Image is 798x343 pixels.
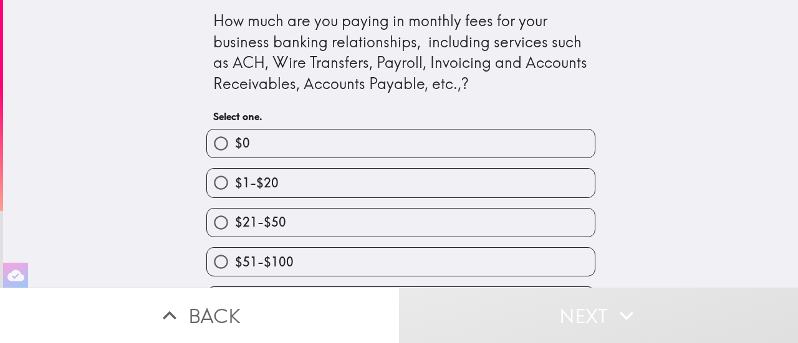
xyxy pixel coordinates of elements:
[213,110,589,123] h6: Select one.
[399,288,798,343] button: Next
[235,253,294,271] span: $51-$100
[207,129,595,157] button: $0
[235,134,250,152] span: $0
[235,214,286,231] span: $21-$50
[207,209,595,237] button: $21-$50
[207,248,595,276] button: $51-$100
[207,169,595,197] button: $1-$20
[213,11,589,94] div: How much are you paying in monthly fees for your business banking relationships, including servic...
[235,174,279,192] span: $1-$20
